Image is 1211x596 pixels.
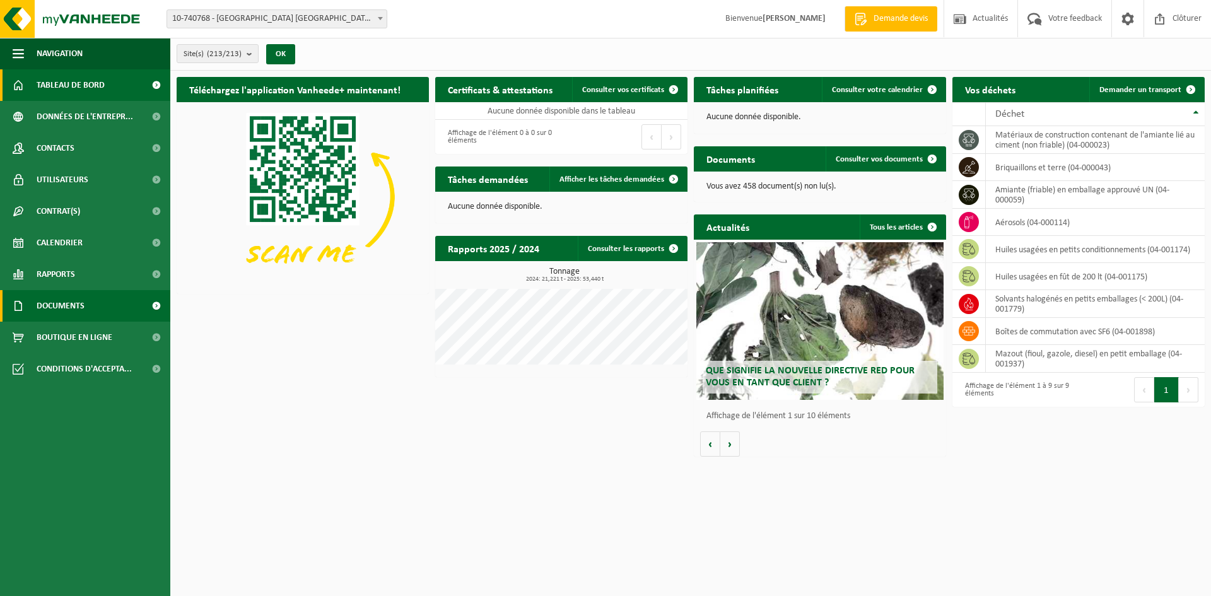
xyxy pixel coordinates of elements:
button: Previous [1134,377,1154,402]
h2: Tâches planifiées [694,77,791,102]
strong: [PERSON_NAME] [763,14,826,23]
td: Aucune donnée disponible dans le tableau [435,102,687,120]
a: Que signifie la nouvelle directive RED pour vous en tant que client ? [696,242,944,400]
h2: Rapports 2025 / 2024 [435,236,552,260]
a: Consulter vos documents [826,146,945,172]
h2: Téléchargez l'application Vanheede+ maintenant! [177,77,413,102]
button: 1 [1154,377,1179,402]
button: Volgende [720,431,740,457]
a: Consulter votre calendrier [822,77,945,102]
td: huiles usagées en petits conditionnements (04-001174) [986,236,1205,263]
button: Site(s)(213/213) [177,44,259,63]
td: aérosols (04-000114) [986,209,1205,236]
button: OK [266,44,295,64]
td: Boîtes de commutation avec SF6 (04-001898) [986,318,1205,345]
div: Affichage de l'élément 1 à 9 sur 9 éléments [959,376,1072,404]
a: Consulter les rapports [578,236,686,261]
span: Site(s) [184,45,242,64]
button: Previous [641,124,662,149]
span: Déchet [995,109,1024,119]
h2: Tâches demandées [435,167,541,191]
span: 10-740768 - VALENS DÉPARTEMENT ARFI EIFFAGE - OUDERGEM [167,10,387,28]
button: Vorige [700,431,720,457]
button: Next [1179,377,1198,402]
span: Tableau de bord [37,69,105,101]
span: Documents [37,290,85,322]
span: Conditions d'accepta... [37,353,132,385]
a: Consulter vos certificats [572,77,686,102]
span: Boutique en ligne [37,322,112,353]
span: Demander un transport [1099,86,1181,94]
span: Que signifie la nouvelle directive RED pour vous en tant que client ? [706,366,915,388]
span: Navigation [37,38,83,69]
td: briquaillons et terre (04-000043) [986,154,1205,181]
h3: Tonnage [442,267,687,283]
span: Données de l'entrepr... [37,101,133,132]
span: Calendrier [37,227,83,259]
p: Affichage de l'élément 1 sur 10 éléments [706,412,940,421]
a: Afficher les tâches demandées [549,167,686,192]
a: Demande devis [845,6,937,32]
span: Contrat(s) [37,196,80,227]
div: Affichage de l'élément 0 à 0 sur 0 éléments [442,123,555,151]
span: Consulter vos certificats [582,86,664,94]
a: Demander un transport [1089,77,1203,102]
td: solvants halogénés en petits emballages (< 200L) (04-001779) [986,290,1205,318]
button: Next [662,124,681,149]
p: Aucune donnée disponible. [706,113,933,122]
span: Consulter vos documents [836,155,923,163]
td: matériaux de construction contenant de l'amiante lié au ciment (non friable) (04-000023) [986,126,1205,154]
span: Utilisateurs [37,164,88,196]
h2: Certificats & attestations [435,77,565,102]
p: Vous avez 458 document(s) non lu(s). [706,182,933,191]
count: (213/213) [207,50,242,58]
span: Contacts [37,132,74,164]
h2: Documents [694,146,768,171]
span: Demande devis [870,13,931,25]
span: Afficher les tâches demandées [559,175,664,184]
p: Aucune donnée disponible. [448,202,675,211]
td: mazout (fioul, gazole, diesel) en petit emballage (04-001937) [986,345,1205,373]
span: 10-740768 - VALENS DÉPARTEMENT ARFI EIFFAGE - OUDERGEM [167,9,387,28]
span: 2024: 21,221 t - 2025: 53,440 t [442,276,687,283]
h2: Actualités [694,214,762,239]
td: amiante (friable) en emballage approuvé UN (04-000059) [986,181,1205,209]
span: Consulter votre calendrier [832,86,923,94]
a: Tous les articles [860,214,945,240]
img: Download de VHEPlus App [177,102,429,291]
td: huiles usagées en fût de 200 lt (04-001175) [986,263,1205,290]
span: Rapports [37,259,75,290]
h2: Vos déchets [952,77,1028,102]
